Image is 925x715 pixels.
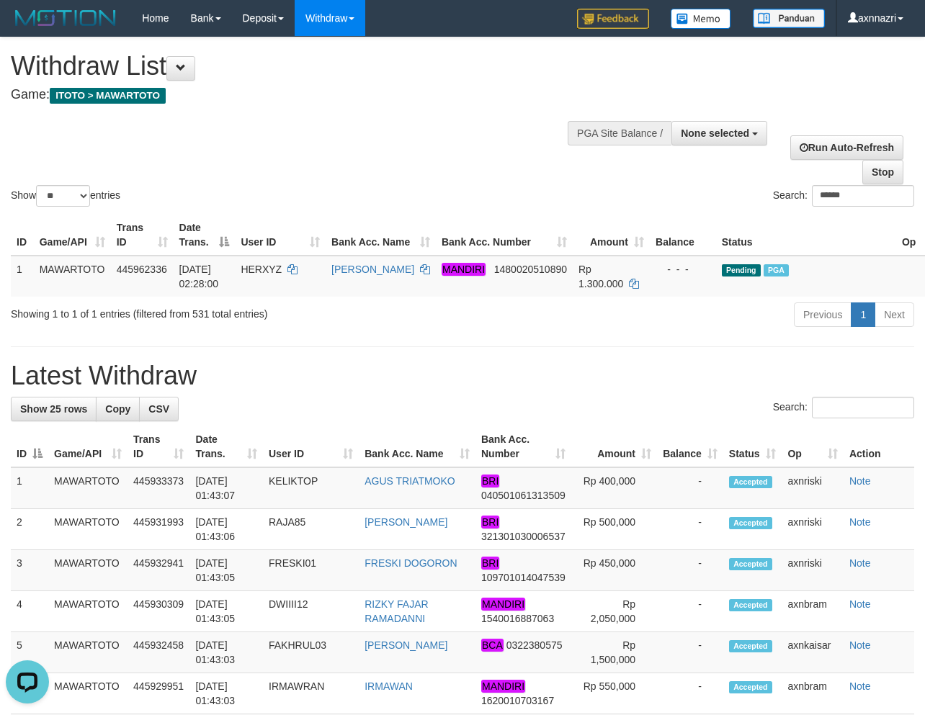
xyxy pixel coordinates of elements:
td: Rp 1,500,000 [571,632,657,673]
td: 445929951 [128,673,189,714]
td: - [657,467,723,509]
span: Copy 321301030006537 to clipboard [481,531,566,542]
td: MAWARTOTO [48,591,128,632]
th: Game/API: activate to sort column ascending [48,426,128,467]
em: MANDIRI [481,598,525,611]
td: MAWARTOTO [34,256,111,297]
td: [DATE] 01:43:03 [189,673,263,714]
a: [PERSON_NAME] [365,516,447,528]
th: ID: activate to sort column descending [11,426,48,467]
a: Next [875,302,914,327]
th: Game/API: activate to sort column ascending [34,215,111,256]
td: [DATE] 01:43:06 [189,509,263,550]
td: 445933373 [128,467,189,509]
a: FRESKI DOGORON [365,557,457,569]
td: DWIIII12 [263,591,359,632]
span: Accepted [729,476,772,488]
th: Amount: activate to sort column ascending [573,215,650,256]
span: Accepted [729,599,772,611]
em: BCA [481,639,504,652]
a: Run Auto-Refresh [790,135,903,160]
span: Copy 1480020510890 to clipboard [494,264,567,275]
td: 445930309 [128,591,189,632]
th: Bank Acc. Number: activate to sort column ascending [475,426,571,467]
td: axnriski [782,467,844,509]
th: ID [11,215,34,256]
th: User ID: activate to sort column ascending [235,215,326,256]
img: Button%20Memo.svg [671,9,731,29]
td: axnriski [782,550,844,591]
th: Trans ID: activate to sort column ascending [111,215,174,256]
a: CSV [139,397,179,421]
td: - [657,673,723,714]
td: 445932458 [128,632,189,673]
td: [DATE] 01:43:03 [189,632,263,673]
a: [PERSON_NAME] [365,639,447,651]
td: axnbram [782,591,844,632]
td: - [657,632,723,673]
th: Balance [650,215,716,256]
td: - [657,509,723,550]
th: User ID: activate to sort column ascending [263,426,359,467]
td: RAJA85 [263,509,359,550]
span: ITOTO > MAWARTOTO [50,88,166,104]
span: 445962336 [117,264,167,275]
span: Copy 0322380575 to clipboard [506,639,563,651]
a: IRMAWAN [365,680,413,692]
a: Stop [862,160,903,184]
td: MAWARTOTO [48,467,128,509]
select: Showentries [36,185,90,207]
td: 445932941 [128,550,189,591]
em: BRI [481,557,499,570]
span: Marked by axnkaisar [764,264,789,276]
td: - [657,550,723,591]
img: panduan.png [753,9,825,28]
td: IRMAWRAN [263,673,359,714]
div: Showing 1 to 1 of 1 entries (filtered from 531 total entries) [11,301,375,321]
span: Accepted [729,640,772,652]
td: [DATE] 01:43:07 [189,467,263,509]
td: Rp 500,000 [571,509,657,550]
th: Balance: activate to sort column ascending [657,426,723,467]
a: Note [849,680,871,692]
span: Accepted [729,517,772,529]
em: MANDIRI [481,680,525,693]
label: Search: [773,185,914,207]
td: - [657,591,723,632]
th: Amount: activate to sort column ascending [571,426,657,467]
th: Bank Acc. Name: activate to sort column ascending [359,426,475,467]
a: Note [849,639,871,651]
em: MANDIRI [442,263,486,276]
td: [DATE] 01:43:05 [189,591,263,632]
span: HERXYZ [241,264,282,275]
td: axnriski [782,509,844,550]
label: Show entries [11,185,120,207]
span: Accepted [729,681,772,693]
td: KELIKTOP [263,467,359,509]
h1: Withdraw List [11,52,602,81]
td: Rp 550,000 [571,673,657,714]
td: MAWARTOTO [48,509,128,550]
th: Date Trans.: activate to sort column descending [174,215,236,256]
span: [DATE] 02:28:00 [179,264,219,289]
input: Search: [812,185,914,207]
h4: Game: [11,88,602,102]
th: Action [844,426,914,467]
a: Note [849,516,871,528]
span: Copy 1620010703167 to clipboard [481,695,554,706]
td: Rp 2,050,000 [571,591,657,632]
td: 2 [11,509,48,550]
a: Note [849,598,871,610]
h1: Latest Withdraw [11,361,914,390]
td: 5 [11,632,48,673]
a: Note [849,557,871,569]
td: MAWARTOTO [48,673,128,714]
input: Search: [812,397,914,418]
span: Accepted [729,558,772,570]
a: AGUS TRIATMOKO [365,475,455,487]
th: Op: activate to sort column ascending [782,426,844,467]
a: 1 [851,302,875,327]
span: Pending [722,264,761,276]
a: Copy [96,397,140,421]
button: None selected [671,121,767,145]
